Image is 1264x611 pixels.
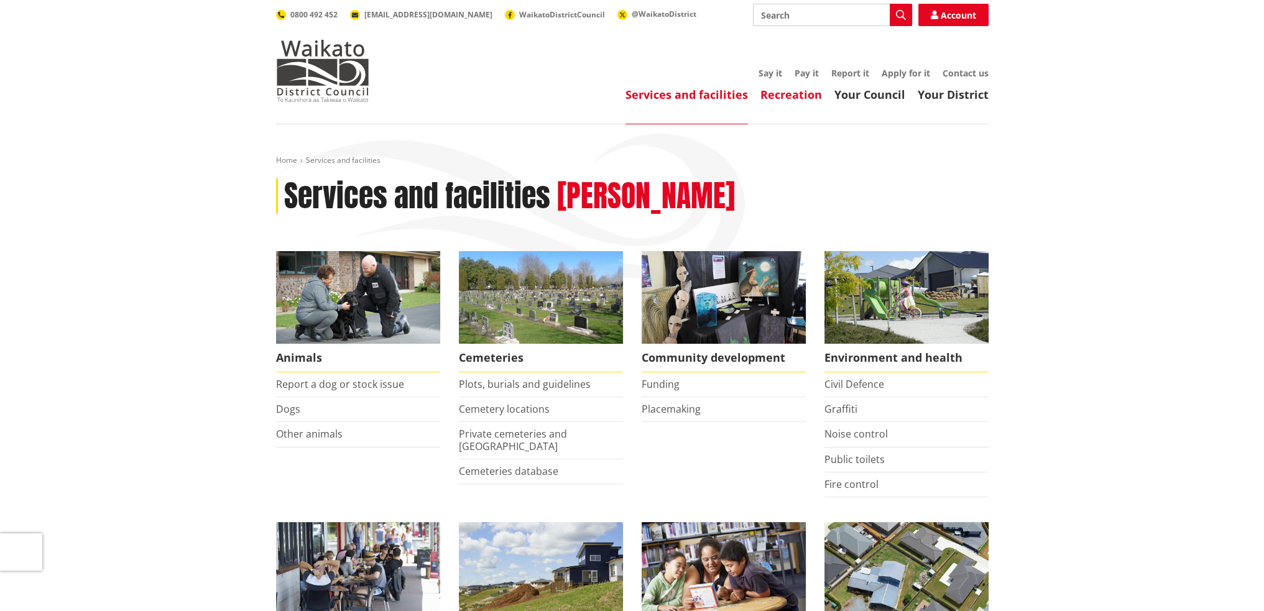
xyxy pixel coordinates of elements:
a: Your Council [834,87,905,102]
a: Fire control [824,477,879,491]
a: Dogs [276,402,300,416]
a: Noise control [824,427,888,441]
a: Apply for it [882,67,930,79]
img: Animal Control [276,251,440,344]
a: Plots, burials and guidelines [459,377,591,391]
h2: [PERSON_NAME] [557,178,735,214]
h1: Services and facilities [284,178,550,214]
a: Public toilets [824,453,885,466]
span: Environment and health [824,344,989,372]
span: Animals [276,344,440,372]
a: Contact us [943,67,989,79]
iframe: Messenger Launcher [1207,559,1252,604]
a: Placemaking [642,402,701,416]
a: Report it [831,67,869,79]
a: 0800 492 452 [276,9,338,20]
span: Community development [642,344,806,372]
a: @WaikatoDistrict [617,9,696,19]
img: New housing in Pokeno [824,251,989,344]
input: Search input [753,4,912,26]
span: Services and facilities [306,155,381,165]
a: Say it [759,67,782,79]
a: Account [918,4,989,26]
img: Matariki Travelling Suitcase Art Exhibition [642,251,806,344]
span: 0800 492 452 [290,9,338,20]
a: Report a dog or stock issue [276,377,404,391]
a: Civil Defence [824,377,884,391]
span: Cemeteries [459,344,623,372]
a: Cemeteries database [459,464,558,478]
a: [EMAIL_ADDRESS][DOMAIN_NAME] [350,9,492,20]
a: Home [276,155,297,165]
a: Services and facilities [625,87,748,102]
a: Pay it [795,67,819,79]
a: Waikato District Council Animal Control team Animals [276,251,440,372]
a: WaikatoDistrictCouncil [505,9,605,20]
img: Huntly Cemetery [459,251,623,344]
a: Funding [642,377,680,391]
a: Graffiti [824,402,857,416]
a: Cemetery locations [459,402,550,416]
a: Other animals [276,427,343,441]
a: Your District [918,87,989,102]
a: Private cemeteries and [GEOGRAPHIC_DATA] [459,427,567,453]
span: WaikatoDistrictCouncil [519,9,605,20]
a: Recreation [760,87,822,102]
a: Huntly Cemetery Cemeteries [459,251,623,372]
span: @WaikatoDistrict [632,9,696,19]
span: [EMAIL_ADDRESS][DOMAIN_NAME] [364,9,492,20]
nav: breadcrumb [276,155,989,166]
img: Waikato District Council - Te Kaunihera aa Takiwaa o Waikato [276,40,369,102]
a: Matariki Travelling Suitcase Art Exhibition Community development [642,251,806,372]
a: New housing in Pokeno Environment and health [824,251,989,372]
